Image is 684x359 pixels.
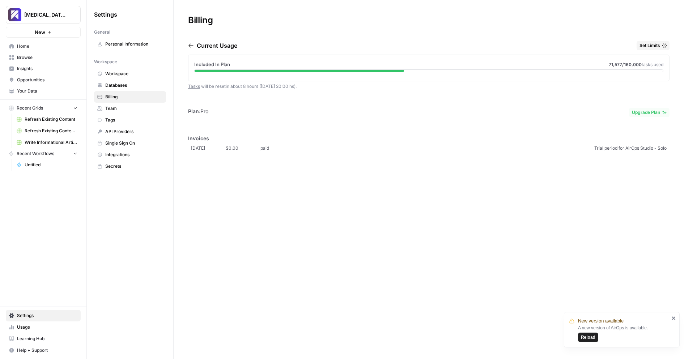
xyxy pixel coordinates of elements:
[105,117,163,123] span: Tags
[188,135,670,142] p: Invoices
[197,41,237,50] p: Current Usage
[17,77,77,83] span: Opportunities
[94,68,166,80] a: Workspace
[24,11,68,18] span: [MEDICAL_DATA] - Test
[94,91,166,103] a: Billing
[105,128,163,135] span: API Providers
[105,151,163,158] span: Integrations
[6,6,81,24] button: Workspace: Overjet - Test
[105,82,163,89] span: Databases
[188,84,200,89] a: Tasks
[6,103,81,114] button: Recent Grids
[105,140,163,146] span: Single Sign On
[6,63,81,74] a: Insights
[35,29,45,36] span: New
[581,334,595,341] span: Reload
[17,54,77,61] span: Browse
[188,108,208,115] li: Pro
[94,80,166,91] a: Databases
[6,85,81,97] a: Your Data
[578,325,669,342] div: A new version of AirOps is available.
[25,116,77,123] span: Refresh Existing Content
[629,108,670,117] button: Upgrade Plan
[105,105,163,112] span: Team
[188,84,297,89] span: will be reset in about 8 hours ([DATE] 20:00 hs) .
[295,145,667,151] span: Trial period for AirOps Studio - Solo
[94,114,166,126] a: Tags
[260,145,295,151] span: paid
[94,126,166,137] a: API Providers
[6,345,81,356] button: Help + Support
[226,145,260,151] span: $0.00
[13,137,81,148] a: Write Informational Article
[94,103,166,114] a: Team
[671,315,676,321] button: close
[94,29,110,35] span: General
[632,109,660,116] span: Upgrade Plan
[17,43,77,50] span: Home
[6,148,81,159] button: Recent Workflows
[25,162,77,168] span: Untitled
[194,61,230,68] span: Included In Plan
[17,347,77,354] span: Help + Support
[6,40,81,52] a: Home
[17,105,43,111] span: Recent Grids
[105,70,163,77] span: Workspace
[17,150,54,157] span: Recent Workflows
[25,128,77,134] span: Refresh Existing Content - Test 2
[94,38,166,50] a: Personal Information
[188,108,200,114] span: Plan:
[17,324,77,330] span: Usage
[105,41,163,47] span: Personal Information
[6,333,81,345] a: Learning Hub
[6,310,81,321] a: Settings
[94,161,166,172] a: Secrets
[578,317,624,325] span: New version available
[191,145,226,151] span: [DATE]
[13,159,81,171] a: Untitled
[6,321,81,333] a: Usage
[578,333,598,342] button: Reload
[640,42,660,49] span: Set Limits
[609,62,642,67] span: 71,577 /160,000
[105,94,163,100] span: Billing
[8,8,21,21] img: Overjet - Test Logo
[94,137,166,149] a: Single Sign On
[94,149,166,161] a: Integrations
[6,74,81,86] a: Opportunities
[17,312,77,319] span: Settings
[17,88,77,94] span: Your Data
[17,65,77,72] span: Insights
[94,59,117,65] span: Workspace
[6,27,81,38] button: New
[174,14,227,26] div: Billing
[188,142,670,154] a: [DATE]$0.00paidTrial period for AirOps Studio - Solo
[6,52,81,63] a: Browse
[13,114,81,125] a: Refresh Existing Content
[637,41,670,50] button: Set Limits
[105,163,163,170] span: Secrets
[13,125,81,137] a: Refresh Existing Content - Test 2
[25,139,77,146] span: Write Informational Article
[94,10,117,19] span: Settings
[642,62,663,67] span: tasks used
[17,336,77,342] span: Learning Hub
